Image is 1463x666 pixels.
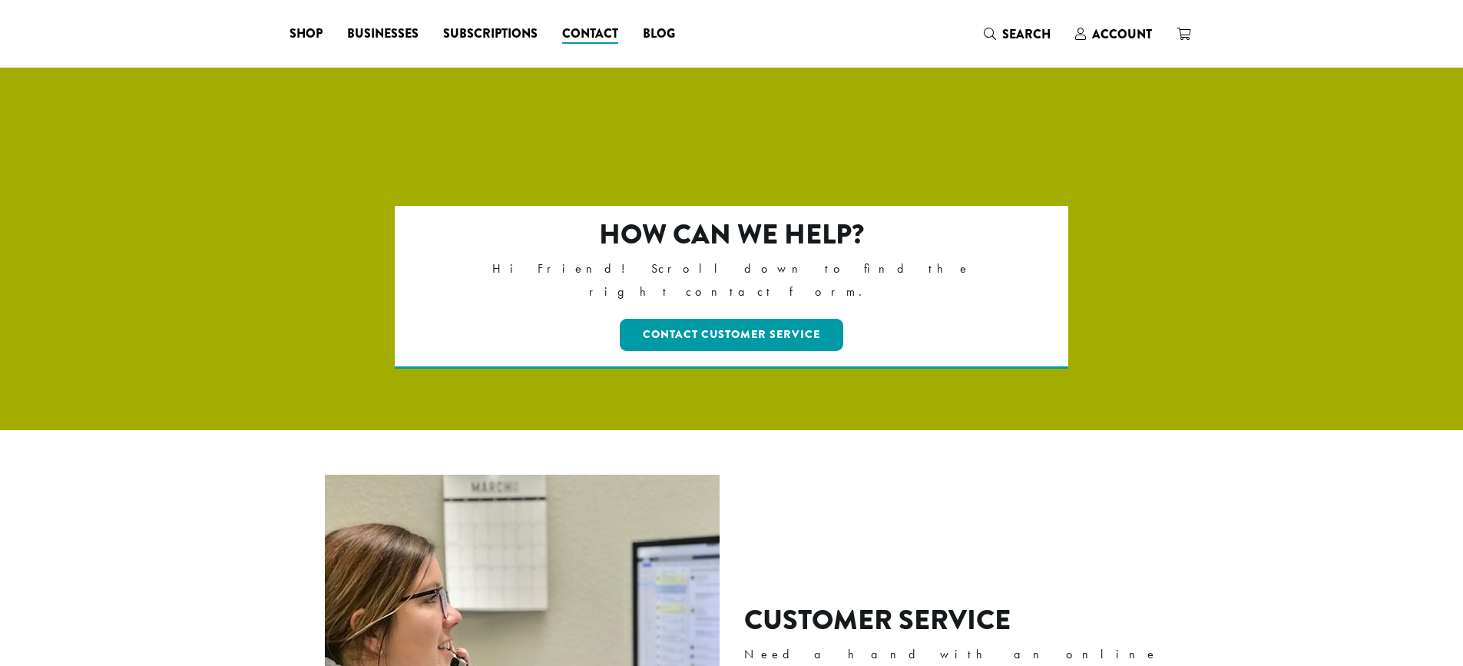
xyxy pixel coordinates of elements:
span: Subscriptions [443,25,538,44]
span: Businesses [347,25,419,44]
a: Blog [631,22,687,46]
h2: How can we help? [461,218,1002,251]
a: Search [971,22,1063,47]
span: Contact [562,25,618,44]
a: Contact [550,22,631,46]
h2: Customer Service [744,604,1181,637]
a: Subscriptions [431,22,550,46]
a: Businesses [335,22,431,46]
span: Blog [643,25,675,44]
a: Account [1063,22,1164,47]
span: Search [1002,25,1051,43]
span: Account [1092,25,1152,43]
a: Contact Customer Service [620,319,843,351]
span: Shop [290,25,323,44]
p: Hi Friend! Scroll down to find the right contact form. [461,257,1002,303]
a: Shop [277,22,335,46]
